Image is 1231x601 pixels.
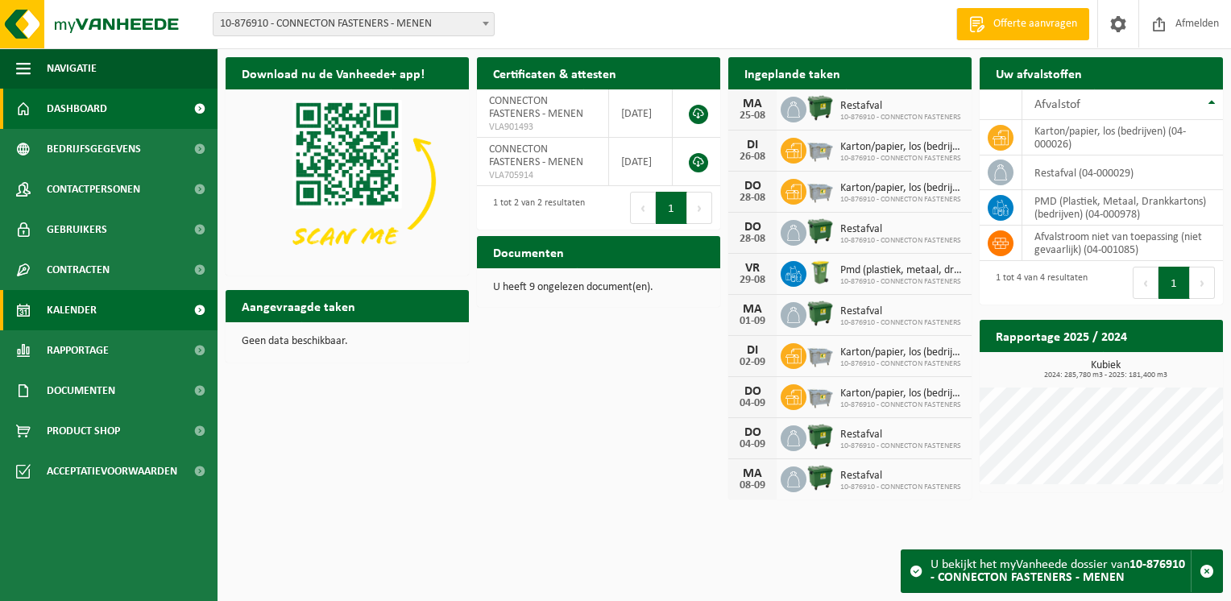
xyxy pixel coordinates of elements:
[736,139,769,151] div: DI
[840,154,964,164] span: 10-876910 - CONNECTON FASTENERS
[840,141,964,154] span: Karton/papier, los (bedrijven)
[47,250,110,290] span: Contracten
[980,57,1098,89] h2: Uw afvalstoffen
[931,558,1185,584] strong: 10-876910 - CONNECTON FASTENERS - MENEN
[956,8,1089,40] a: Offerte aanvragen
[840,346,964,359] span: Karton/papier, los (bedrijven)
[806,423,834,450] img: WB-1100-HPE-GN-01
[47,129,141,169] span: Bedrijfsgegevens
[489,121,596,134] span: VLA901493
[736,439,769,450] div: 04-09
[47,209,107,250] span: Gebruikers
[806,464,834,491] img: WB-1100-HPE-GN-01
[242,336,453,347] p: Geen data beschikbaar.
[806,341,834,368] img: WB-2500-GAL-GY-01
[736,480,769,491] div: 08-09
[840,441,961,451] span: 10-876910 - CONNECTON FASTENERS
[840,100,961,113] span: Restafval
[493,282,704,293] p: U heeft 9 ongelezen document(en).
[736,180,769,193] div: DO
[840,388,964,400] span: Karton/papier, los (bedrijven)
[609,89,673,138] td: [DATE]
[485,190,585,226] div: 1 tot 2 van 2 resultaten
[840,277,964,287] span: 10-876910 - CONNECTON FASTENERS
[806,259,834,286] img: WB-0240-HPE-GN-50
[1034,98,1080,111] span: Afvalstof
[989,16,1081,32] span: Offerte aanvragen
[736,234,769,245] div: 28-08
[213,12,495,36] span: 10-876910 - CONNECTON FASTENERS - MENEN
[736,97,769,110] div: MA
[630,192,656,224] button: Previous
[736,385,769,398] div: DO
[736,467,769,480] div: MA
[736,316,769,327] div: 01-09
[47,330,109,371] span: Rapportage
[840,113,961,122] span: 10-876910 - CONNECTON FASTENERS
[931,550,1191,592] div: U bekijkt het myVanheede dossier van
[806,176,834,204] img: WB-2500-GAL-GY-01
[1158,267,1190,299] button: 1
[840,264,964,277] span: Pmd (plastiek, metaal, drankkartons) (bedrijven)
[806,300,834,327] img: WB-1100-HPE-GN-01
[840,470,961,483] span: Restafval
[489,169,596,182] span: VLA705914
[47,290,97,330] span: Kalender
[47,411,120,451] span: Product Shop
[840,236,961,246] span: 10-876910 - CONNECTON FASTENERS
[609,138,673,186] td: [DATE]
[489,143,583,168] span: CONNECTON FASTENERS - MENEN
[1133,267,1158,299] button: Previous
[988,371,1223,379] span: 2024: 285,780 m3 - 2025: 181,400 m3
[1022,120,1223,155] td: karton/papier, los (bedrijven) (04-000026)
[489,95,583,120] span: CONNECTON FASTENERS - MENEN
[840,429,961,441] span: Restafval
[226,89,469,272] img: Download de VHEPlus App
[988,265,1088,300] div: 1 tot 4 van 4 resultaten
[736,303,769,316] div: MA
[736,357,769,368] div: 02-09
[736,344,769,357] div: DI
[736,275,769,286] div: 29-08
[477,236,580,267] h2: Documenten
[736,262,769,275] div: VR
[1103,351,1221,383] a: Bekijk rapportage
[840,400,964,410] span: 10-876910 - CONNECTON FASTENERS
[477,57,632,89] h2: Certificaten & attesten
[1022,190,1223,226] td: PMD (Plastiek, Metaal, Drankkartons) (bedrijven) (04-000978)
[226,57,441,89] h2: Download nu de Vanheede+ app!
[806,94,834,122] img: WB-1100-HPE-GN-01
[840,359,964,369] span: 10-876910 - CONNECTON FASTENERS
[840,305,961,318] span: Restafval
[213,13,494,35] span: 10-876910 - CONNECTON FASTENERS - MENEN
[806,135,834,163] img: WB-2500-GAL-GY-01
[47,48,97,89] span: Navigatie
[656,192,687,224] button: 1
[806,382,834,409] img: WB-2500-GAL-GY-01
[47,451,177,491] span: Acceptatievoorwaarden
[736,221,769,234] div: DO
[47,89,107,129] span: Dashboard
[1022,226,1223,261] td: afvalstroom niet van toepassing (niet gevaarlijk) (04-001085)
[736,426,769,439] div: DO
[736,151,769,163] div: 26-08
[840,195,964,205] span: 10-876910 - CONNECTON FASTENERS
[687,192,712,224] button: Next
[988,360,1223,379] h3: Kubiek
[840,182,964,195] span: Karton/papier, los (bedrijven)
[736,193,769,204] div: 28-08
[226,290,371,321] h2: Aangevraagde taken
[1022,155,1223,190] td: restafval (04-000029)
[736,110,769,122] div: 25-08
[736,398,769,409] div: 04-09
[728,57,856,89] h2: Ingeplande taken
[840,223,961,236] span: Restafval
[980,320,1143,351] h2: Rapportage 2025 / 2024
[1190,267,1215,299] button: Next
[47,169,140,209] span: Contactpersonen
[806,218,834,245] img: WB-1100-HPE-GN-01
[840,483,961,492] span: 10-876910 - CONNECTON FASTENERS
[840,318,961,328] span: 10-876910 - CONNECTON FASTENERS
[47,371,115,411] span: Documenten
